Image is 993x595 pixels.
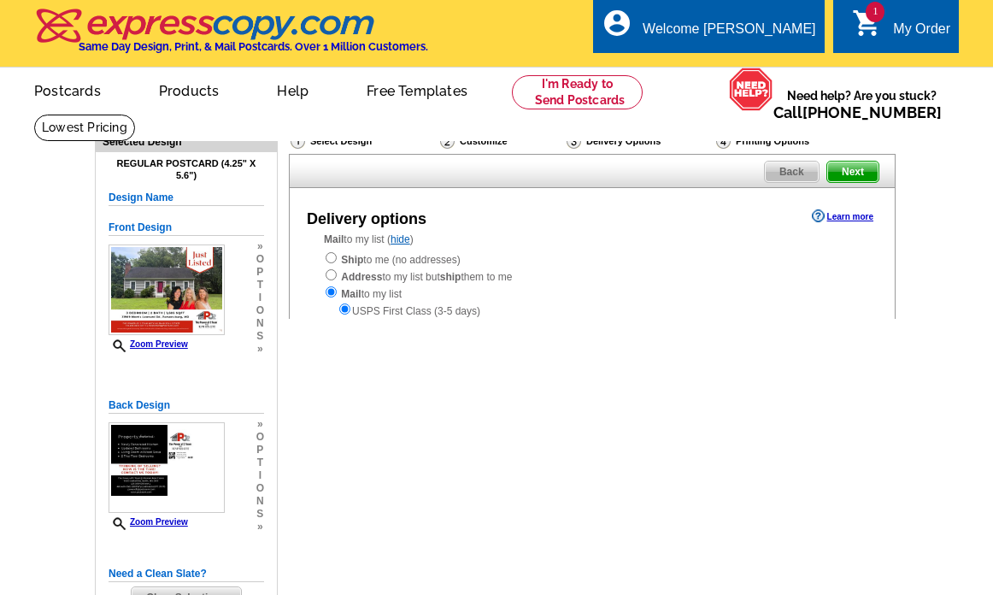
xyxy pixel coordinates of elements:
[256,292,264,304] span: i
[256,482,264,495] span: o
[291,133,305,149] img: Select Design
[109,339,188,349] a: Zoom Preview
[256,279,264,292] span: t
[109,517,188,527] a: Zoom Preview
[256,343,264,356] span: »
[852,8,883,38] i: shopping_cart
[802,103,942,121] a: [PHONE_NUMBER]
[109,244,225,335] img: small-thumb.jpg
[339,69,495,109] a: Free Templates
[341,288,361,300] strong: Mail
[827,162,878,182] span: Next
[773,103,942,121] span: Call
[324,250,861,319] div: to me (no addresses) to my list but them to me to my list
[565,133,714,154] div: Delivery Options
[341,254,363,266] strong: Ship
[109,566,264,582] h5: Need a Clean Slate?
[256,266,264,279] span: p
[324,233,344,245] strong: Mail
[256,240,264,253] span: »
[109,190,264,206] h5: Design Name
[250,69,336,109] a: Help
[79,40,428,53] h4: Same Day Design, Print, & Mail Postcards. Over 1 Million Customers.
[852,19,950,40] a: 1 shopping_cart My Order
[256,330,264,343] span: s
[773,87,950,121] span: Need help? Are you stuck?
[7,69,128,109] a: Postcards
[109,398,264,414] h5: Back Design
[256,457,264,469] span: t
[132,69,247,109] a: Products
[893,21,950,45] div: My Order
[729,68,773,111] img: help
[34,21,428,53] a: Same Day Design, Print, & Mail Postcards. Over 1 Million Customers.
[256,317,264,330] span: n
[765,162,819,182] span: Back
[256,431,264,444] span: o
[109,158,264,180] h4: Regular Postcard (4.25" x 5.6")
[256,304,264,317] span: o
[764,161,820,183] a: Back
[96,133,277,150] div: Selected Design
[324,302,861,319] div: USPS First Class (3-5 days)
[602,8,632,38] i: account_circle
[567,133,581,149] img: Delivery Options
[812,209,873,223] a: Learn more
[866,2,884,22] span: 1
[256,495,264,508] span: n
[714,133,867,154] div: Printing Options
[440,133,455,149] img: Customize
[256,521,264,533] span: »
[716,133,731,149] img: Printing Options & Summary
[341,271,382,283] strong: Address
[256,253,264,266] span: o
[307,208,426,231] div: Delivery options
[256,469,264,482] span: i
[391,233,410,245] a: hide
[256,444,264,457] span: p
[256,508,264,521] span: s
[290,232,895,319] div: to my list ( )
[256,418,264,431] span: »
[643,21,815,45] div: Welcome [PERSON_NAME]
[289,133,438,154] div: Select Design
[440,271,461,283] strong: ship
[109,422,225,513] img: small-thumb.jpg
[438,133,565,150] div: Customize
[109,220,264,236] h5: Front Design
